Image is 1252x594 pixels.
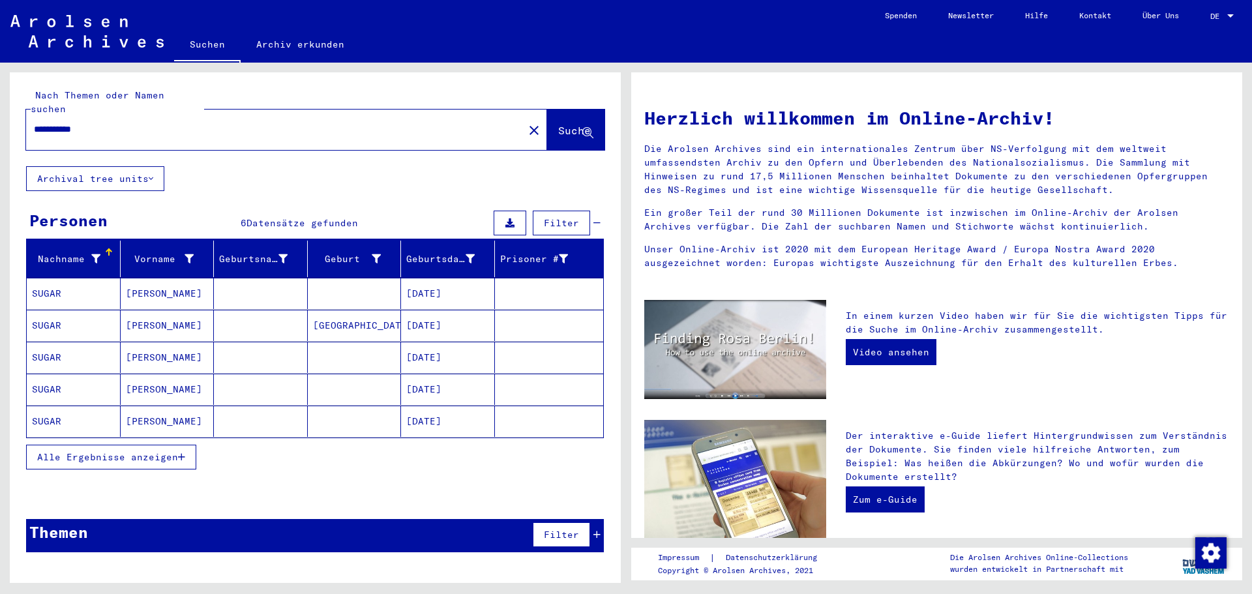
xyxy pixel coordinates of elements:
mat-cell: SUGAR [27,406,121,437]
a: Zum e-Guide [846,486,925,512]
p: Die Arolsen Archives Online-Collections [950,552,1128,563]
mat-icon: close [526,123,542,138]
span: Alle Ergebnisse anzeigen [37,451,178,463]
p: In einem kurzen Video haben wir für Sie die wichtigsten Tipps für die Suche im Online-Archiv zusa... [846,309,1229,336]
mat-header-cell: Geburt‏ [308,241,402,277]
h1: Herzlich willkommen im Online-Archiv! [644,104,1229,132]
div: Geburt‏ [313,252,381,266]
button: Filter [533,522,590,547]
mat-cell: [DATE] [401,406,495,437]
button: Archival tree units [26,166,164,191]
p: Unser Online-Archiv ist 2020 mit dem European Heritage Award / Europa Nostra Award 2020 ausgezeic... [644,243,1229,270]
img: yv_logo.png [1180,547,1229,580]
div: Personen [29,209,108,232]
mat-cell: [DATE] [401,374,495,405]
a: Archiv erkunden [241,29,360,60]
div: Vorname [126,252,194,266]
mat-cell: [DATE] [401,342,495,373]
img: eguide.jpg [644,420,826,541]
button: Suche [547,110,604,150]
div: Nachname [32,248,120,269]
span: Suche [558,124,591,137]
mat-label: Nach Themen oder Namen suchen [31,89,164,115]
button: Filter [533,211,590,235]
p: Die Arolsen Archives sind ein internationales Zentrum über NS-Verfolgung mit dem weltweit umfasse... [644,142,1229,197]
mat-cell: [PERSON_NAME] [121,278,215,309]
div: Prisoner # [500,248,588,269]
span: 6 [241,217,246,229]
mat-cell: [GEOGRAPHIC_DATA] [308,310,402,341]
div: Geburt‏ [313,248,401,269]
mat-header-cell: Nachname [27,241,121,277]
span: DE [1210,12,1225,21]
div: Vorname [126,248,214,269]
mat-cell: [PERSON_NAME] [121,342,215,373]
a: Datenschutzerklärung [715,551,833,565]
span: Datensätze gefunden [246,217,358,229]
div: Prisoner # [500,252,569,266]
button: Alle Ergebnisse anzeigen [26,445,196,469]
a: Video ansehen [846,339,936,365]
mat-cell: SUGAR [27,278,121,309]
a: Suchen [174,29,241,63]
p: Ein großer Teil der rund 30 Millionen Dokumente ist inzwischen im Online-Archiv der Arolsen Archi... [644,206,1229,233]
div: Geburtsdatum [406,248,494,269]
div: Themen [29,520,88,544]
img: video.jpg [644,300,826,399]
span: Filter [544,217,579,229]
div: Nachname [32,252,100,266]
img: Zustimmung ändern [1195,537,1227,569]
mat-cell: [DATE] [401,278,495,309]
mat-header-cell: Vorname [121,241,215,277]
mat-header-cell: Geburtsdatum [401,241,495,277]
p: Copyright © Arolsen Archives, 2021 [658,565,833,576]
mat-cell: SUGAR [27,374,121,405]
div: Geburtsdatum [406,252,475,266]
mat-cell: SUGAR [27,310,121,341]
mat-cell: [DATE] [401,310,495,341]
div: | [658,551,833,565]
mat-cell: [PERSON_NAME] [121,374,215,405]
mat-cell: [PERSON_NAME] [121,406,215,437]
mat-cell: SUGAR [27,342,121,373]
div: Geburtsname [219,248,307,269]
span: Filter [544,529,579,541]
p: wurden entwickelt in Partnerschaft mit [950,563,1128,575]
button: Clear [521,117,547,143]
mat-cell: [PERSON_NAME] [121,310,215,341]
mat-header-cell: Geburtsname [214,241,308,277]
img: Arolsen_neg.svg [10,15,164,48]
p: Der interaktive e-Guide liefert Hintergrundwissen zum Verständnis der Dokumente. Sie finden viele... [846,429,1229,484]
div: Geburtsname [219,252,288,266]
mat-header-cell: Prisoner # [495,241,604,277]
a: Impressum [658,551,709,565]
